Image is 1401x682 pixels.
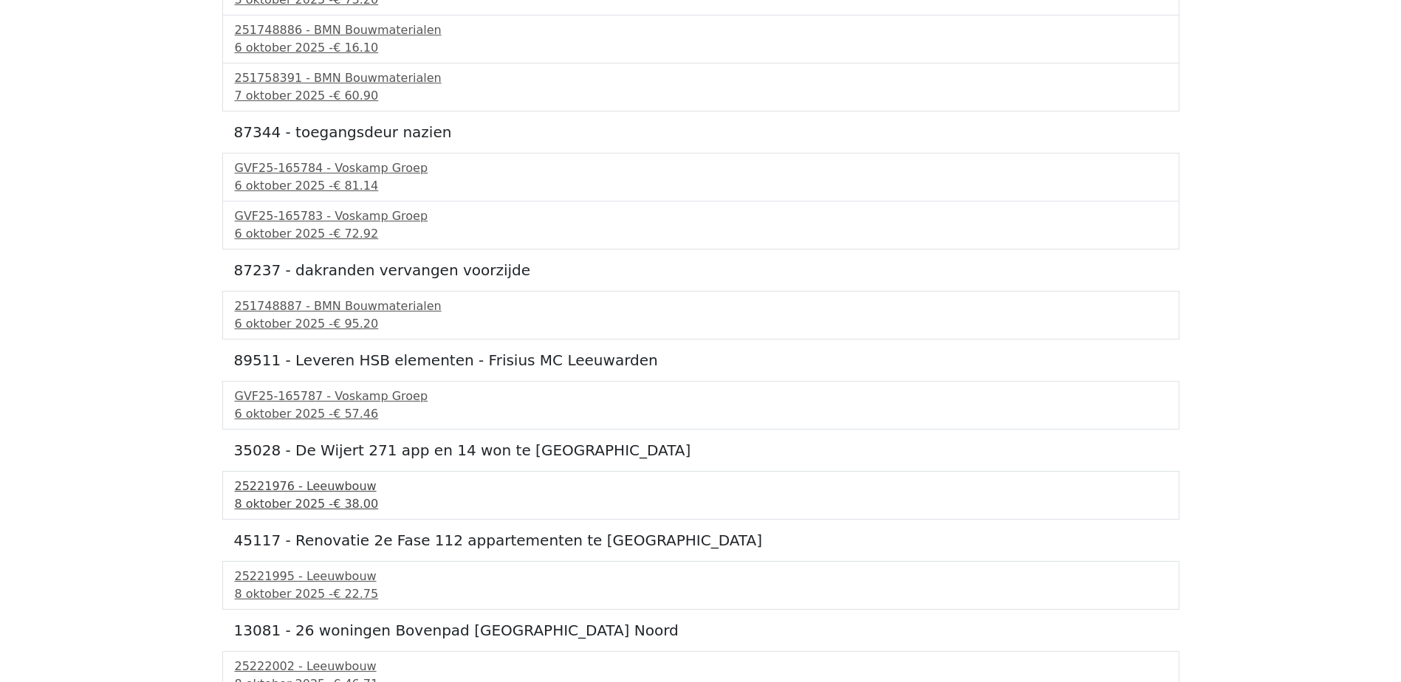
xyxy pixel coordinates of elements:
[234,351,1168,369] h5: 89511 - Leveren HSB elementen - Frisius MC Leeuwarden
[235,387,1167,405] div: GVF25-165787 - Voskamp Groep
[235,21,1167,57] a: 251748886 - BMN Bouwmaterialen6 oktober 2025 -€ 16.10
[333,227,378,241] span: € 72.92
[234,441,1168,459] h5: 35028 - De Wijert 271 app en 14 won te [GEOGRAPHIC_DATA]
[235,69,1167,87] div: 251758391 - BMN Bouwmaterialen
[235,159,1167,195] a: GVF25-165784 - Voskamp Groep6 oktober 2025 -€ 81.14
[234,531,1168,549] h5: 45117 - Renovatie 2e Fase 112 appartementen te [GEOGRAPHIC_DATA]
[234,621,1168,639] h5: 13081 - 26 woningen Bovenpad [GEOGRAPHIC_DATA] Noord
[333,179,378,193] span: € 81.14
[333,497,378,511] span: € 38.00
[333,89,378,103] span: € 60.90
[235,405,1167,423] div: 6 oktober 2025 -
[235,568,1167,603] a: 25221995 - Leeuwbouw8 oktober 2025 -€ 22.75
[235,568,1167,585] div: 25221995 - Leeuwbouw
[235,207,1167,225] div: GVF25-165783 - Voskamp Groep
[235,478,1167,495] div: 25221976 - Leeuwbouw
[235,658,1167,675] div: 25222002 - Leeuwbouw
[333,41,378,55] span: € 16.10
[235,495,1167,513] div: 8 oktober 2025 -
[235,21,1167,39] div: 251748886 - BMN Bouwmaterialen
[235,225,1167,243] div: 6 oktober 2025 -
[234,261,1168,279] h5: 87237 - dakranden vervangen voorzijde
[235,387,1167,423] a: GVF25-165787 - Voskamp Groep6 oktober 2025 -€ 57.46
[235,177,1167,195] div: 6 oktober 2025 -
[235,87,1167,105] div: 7 oktober 2025 -
[235,297,1167,315] div: 251748887 - BMN Bouwmaterialen
[235,69,1167,105] a: 251758391 - BMN Bouwmaterialen7 oktober 2025 -€ 60.90
[235,39,1167,57] div: 6 oktober 2025 -
[333,317,378,331] span: € 95.20
[333,407,378,421] span: € 57.46
[235,585,1167,603] div: 8 oktober 2025 -
[235,207,1167,243] a: GVF25-165783 - Voskamp Groep6 oktober 2025 -€ 72.92
[235,315,1167,333] div: 6 oktober 2025 -
[333,587,378,601] span: € 22.75
[235,297,1167,333] a: 251748887 - BMN Bouwmaterialen6 oktober 2025 -€ 95.20
[235,159,1167,177] div: GVF25-165784 - Voskamp Groep
[235,478,1167,513] a: 25221976 - Leeuwbouw8 oktober 2025 -€ 38.00
[234,123,1168,141] h5: 87344 - toegangsdeur nazien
